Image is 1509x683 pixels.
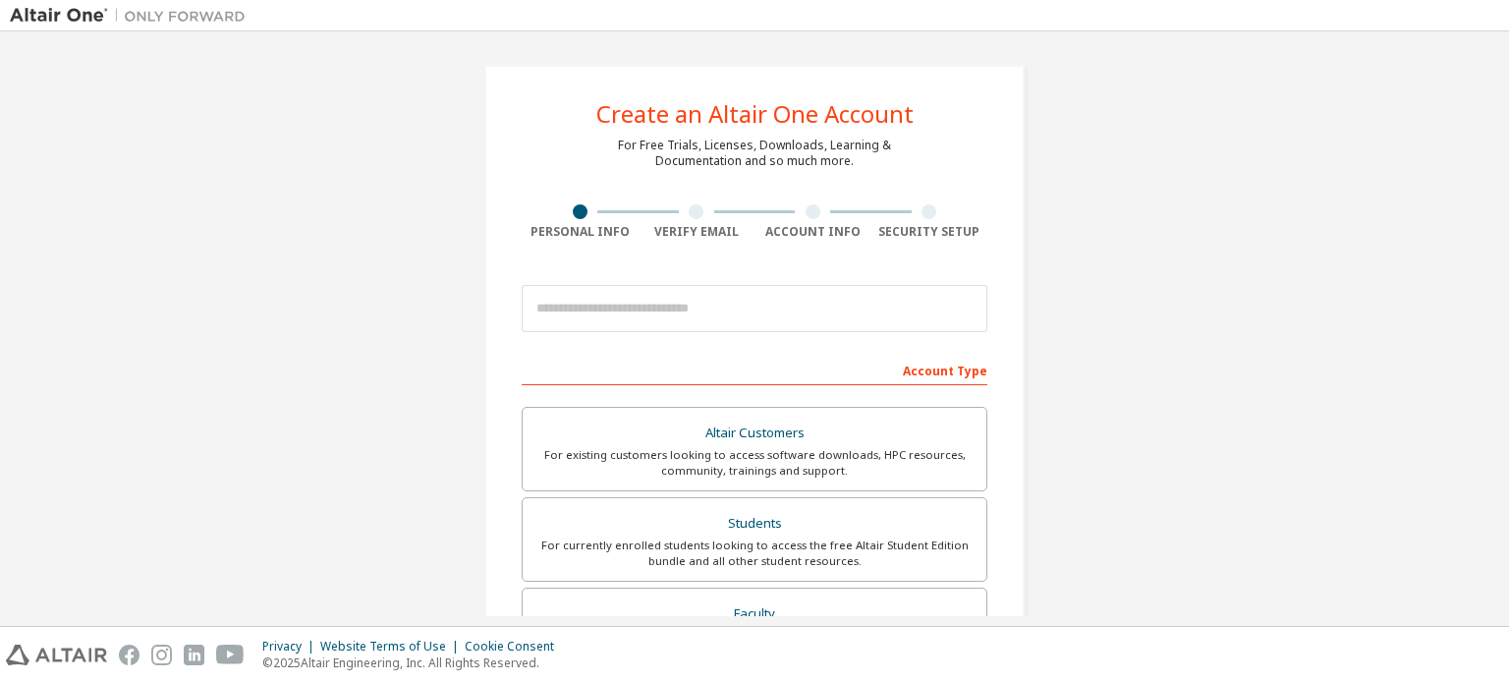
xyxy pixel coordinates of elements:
div: Create an Altair One Account [596,102,914,126]
div: Verify Email [639,224,755,240]
img: youtube.svg [216,645,245,665]
div: For currently enrolled students looking to access the free Altair Student Edition bundle and all ... [534,538,975,569]
img: linkedin.svg [184,645,204,665]
div: For Free Trials, Licenses, Downloads, Learning & Documentation and so much more. [618,138,891,169]
div: For existing customers looking to access software downloads, HPC resources, community, trainings ... [534,447,975,479]
img: Altair One [10,6,255,26]
div: Website Terms of Use [320,639,465,655]
div: Account Type [522,354,987,385]
div: Students [534,510,975,538]
div: Privacy [262,639,320,655]
p: © 2025 Altair Engineering, Inc. All Rights Reserved. [262,655,566,671]
img: altair_logo.svg [6,645,107,665]
div: Account Info [754,224,871,240]
div: Security Setup [871,224,988,240]
img: instagram.svg [151,645,172,665]
div: Altair Customers [534,420,975,447]
img: facebook.svg [119,645,140,665]
div: Cookie Consent [465,639,566,655]
div: Personal Info [522,224,639,240]
div: Faculty [534,600,975,628]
